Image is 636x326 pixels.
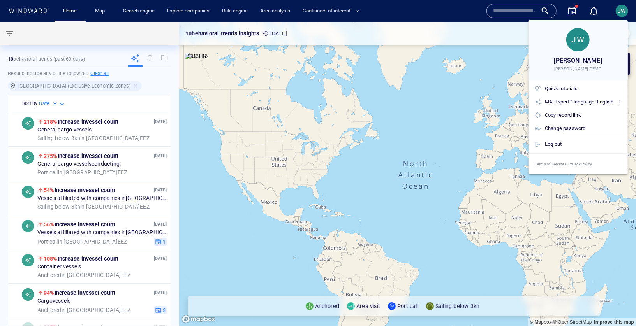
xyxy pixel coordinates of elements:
[529,154,628,174] a: Terms of Service & Privacy Policy
[545,124,622,133] div: Change password
[554,66,602,72] span: [PERSON_NAME] DEMO
[572,35,585,44] span: JW
[545,111,622,119] div: Copy record link
[545,140,622,149] div: Log out
[545,84,622,93] div: Quick tutorials
[603,291,630,320] iframe: Chat
[554,55,603,66] span: [PERSON_NAME]
[545,98,622,106] div: MAI Expert™ language: English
